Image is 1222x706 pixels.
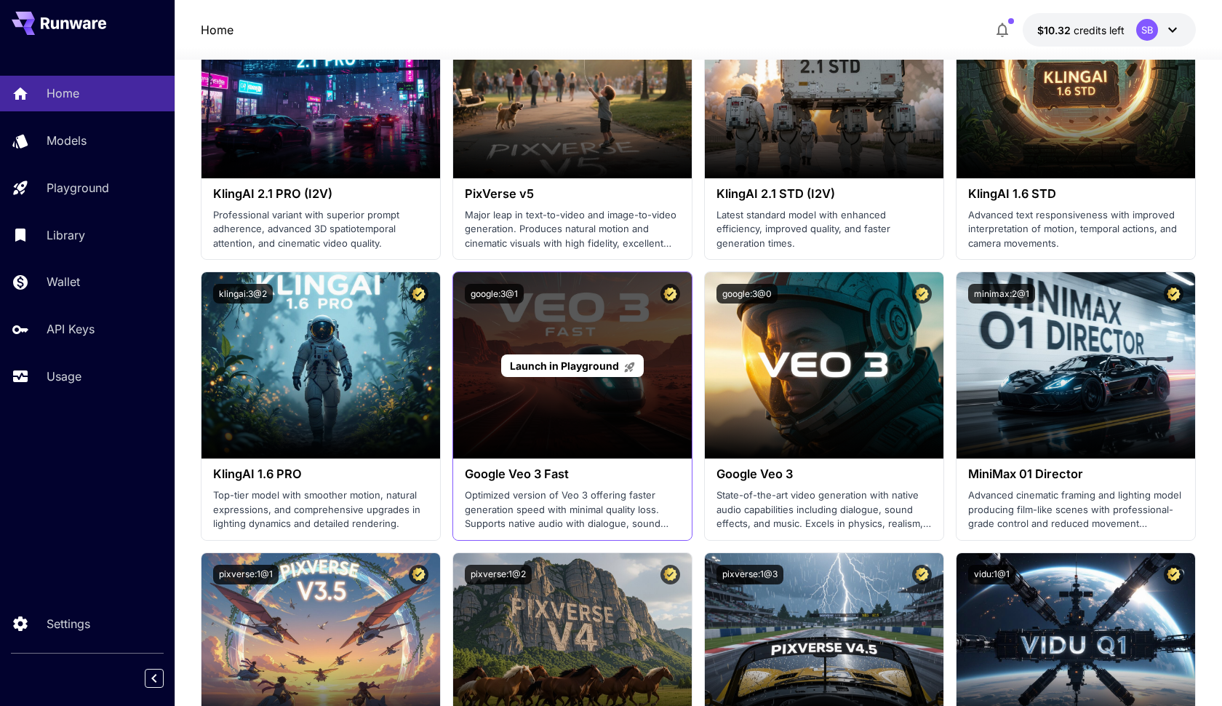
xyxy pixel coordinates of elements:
[968,488,1183,531] p: Advanced cinematic framing and lighting model producing film-like scenes with professional-grade ...
[660,284,680,304] button: Certified Model – Vetted for best performance and includes a commercial license.
[1074,24,1125,36] span: credits left
[1164,565,1183,584] button: Certified Model – Vetted for best performance and includes a commercial license.
[716,187,932,201] h3: KlingAI 2.1 STD (I2V)
[912,284,932,304] button: Certified Model – Vetted for best performance and includes a commercial license.
[1164,284,1183,304] button: Certified Model – Vetted for best performance and includes a commercial license.
[705,272,943,459] img: alt
[47,84,79,102] p: Home
[968,467,1183,481] h3: MiniMax 01 Director
[201,21,233,39] nav: breadcrumb
[409,565,428,584] button: Certified Model – Vetted for best performance and includes a commercial license.
[47,226,85,244] p: Library
[201,21,233,39] a: Home
[660,565,680,584] button: Certified Model – Vetted for best performance and includes a commercial license.
[957,272,1195,459] img: alt
[1037,24,1074,36] span: $10.32
[465,208,680,251] p: Major leap in text-to-video and image-to-video generation. Produces natural motion and cinematic ...
[716,488,932,531] p: State-of-the-art video generation with native audio capabilities including dialogue, sound effect...
[47,368,81,385] p: Usage
[510,360,619,372] span: Launch in Playground
[213,565,279,584] button: pixverse:1@1
[213,488,428,531] p: Top-tier model with smoother motion, natural expressions, and comprehensive upgrades in lighting ...
[213,467,428,481] h3: KlingAI 1.6 PRO
[1136,19,1158,41] div: SB
[47,320,95,338] p: API Keys
[409,284,428,304] button: Certified Model – Vetted for best performance and includes a commercial license.
[1037,23,1125,38] div: $10.3152
[213,187,428,201] h3: KlingAI 2.1 PRO (I2V)
[968,284,1035,304] button: minimax:2@1
[47,615,90,632] p: Settings
[968,208,1183,251] p: Advanced text responsiveness with improved interpretation of motion, temporal actions, and camera...
[465,284,524,304] button: google:3@1
[47,273,80,290] p: Wallet
[47,132,87,149] p: Models
[716,208,932,251] p: Latest standard model with enhanced efficiency, improved quality, and faster generation times.
[716,284,778,304] button: google:3@0
[716,565,783,584] button: pixverse:1@3
[213,208,428,251] p: Professional variant with superior prompt adherence, advanced 3D spatiotemporal attention, and ci...
[465,488,680,531] p: Optimized version of Veo 3 offering faster generation speed with minimal quality loss. Supports n...
[1023,13,1196,47] button: $10.3152SB
[968,565,1015,584] button: vidu:1@1
[201,272,440,459] img: alt
[501,354,643,377] a: Launch in Playground
[213,284,273,304] button: klingai:3@2
[47,179,109,197] p: Playground
[465,565,532,584] button: pixverse:1@2
[465,187,680,201] h3: PixVerse v5
[465,467,680,481] h3: Google Veo 3 Fast
[912,565,932,584] button: Certified Model – Vetted for best performance and includes a commercial license.
[145,669,164,688] button: Collapse sidebar
[968,187,1183,201] h3: KlingAI 1.6 STD
[156,665,175,691] div: Collapse sidebar
[716,467,932,481] h3: Google Veo 3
